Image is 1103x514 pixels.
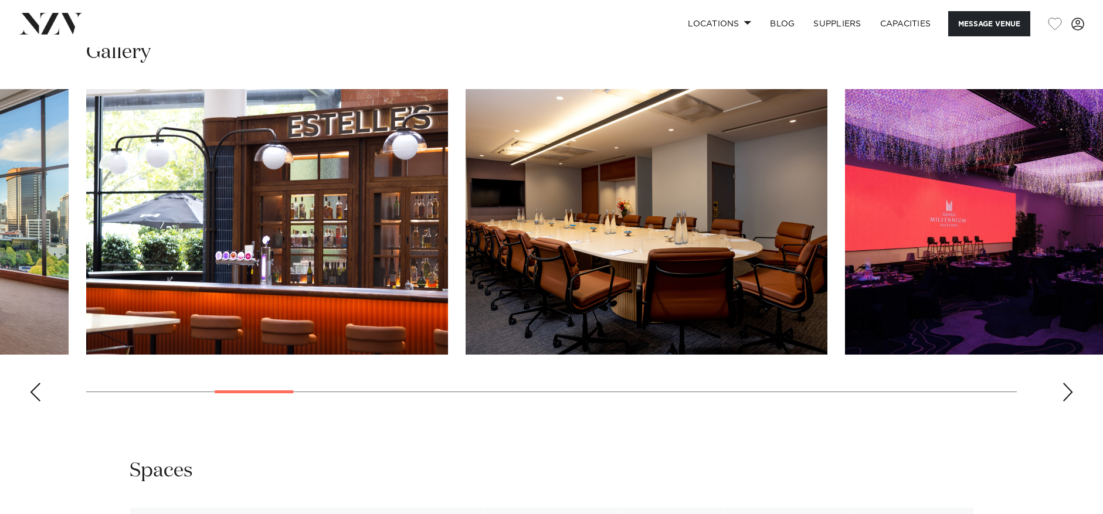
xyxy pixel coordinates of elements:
[466,89,827,355] swiper-slide: 6 / 29
[871,11,941,36] a: Capacities
[804,11,870,36] a: SUPPLIERS
[130,458,193,484] h2: Spaces
[19,13,83,34] img: nzv-logo.png
[86,89,448,355] swiper-slide: 5 / 29
[761,11,804,36] a: BLOG
[678,11,761,36] a: Locations
[948,11,1030,36] button: Message Venue
[86,39,151,66] h2: Gallery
